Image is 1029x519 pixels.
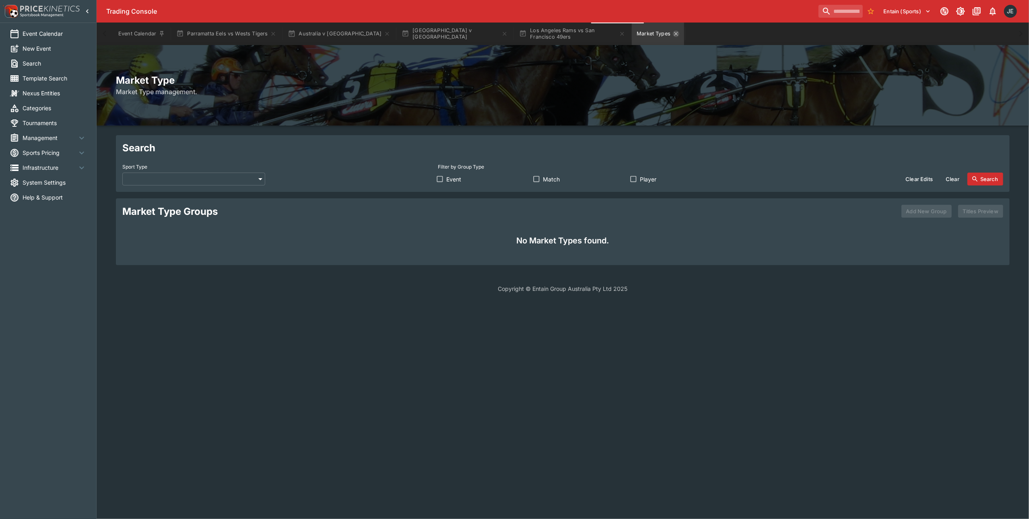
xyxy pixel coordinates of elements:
[879,5,936,18] button: Select Tenant
[1004,5,1017,18] div: James Edlin
[864,5,877,18] button: No Bookmarks
[23,163,77,172] span: Infrastructure
[543,175,560,183] span: Match
[901,173,938,185] button: Clear Edits
[23,59,87,68] span: Search
[283,23,395,45] button: Australia v [GEOGRAPHIC_DATA]
[23,134,77,142] span: Management
[23,104,87,112] span: Categories
[969,4,984,19] button: Documentation
[941,173,964,185] button: Clear
[20,13,64,17] img: Sportsbook Management
[116,74,1010,86] h2: Market Type
[122,205,218,218] h2: Market Type Groups
[967,173,1003,185] button: Search
[23,74,87,82] span: Template Search
[116,87,1010,97] h6: Market Type management.
[937,4,952,19] button: Connected to PK
[23,119,87,127] span: Tournaments
[20,6,80,12] img: PriceKinetics
[514,23,630,45] button: Los Angeles Rams vs San Francisco 49ers
[106,7,815,16] div: Trading Console
[23,193,87,202] span: Help & Support
[953,4,968,19] button: Toggle light/dark mode
[1002,2,1019,20] button: James Edlin
[446,175,461,183] span: Event
[397,23,513,45] button: [GEOGRAPHIC_DATA] v [GEOGRAPHIC_DATA]
[23,178,87,187] span: System Settings
[129,235,997,246] h4: No Market Types found.
[97,284,1029,293] p: Copyright © Entain Group Australia Pty Ltd 2025
[113,23,170,45] button: Event Calendar
[122,163,147,170] p: Sport Type
[632,23,684,45] button: Market Types
[640,175,656,183] span: Player
[438,163,484,170] p: Filter by Group Type
[819,5,863,18] input: search
[171,23,281,45] button: Parramatta Eels vs Wests Tigers
[23,148,77,157] span: Sports Pricing
[122,142,1003,154] h2: Search
[2,3,19,19] img: PriceKinetics Logo
[23,44,87,53] span: New Event
[23,29,87,38] span: Event Calendar
[986,4,1000,19] button: Notifications
[23,89,87,97] span: Nexus Entities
